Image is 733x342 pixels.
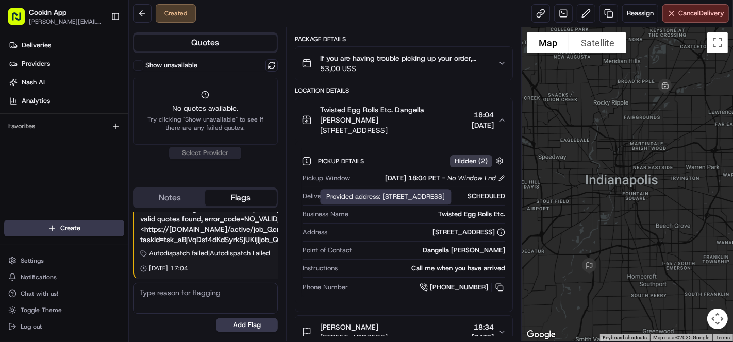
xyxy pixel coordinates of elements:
button: Chat with us! [4,286,124,301]
span: Business Name [303,210,348,219]
span: Create [60,224,80,233]
div: Twisted Egg Rolls Etc. Dangella [PERSON_NAME][STREET_ADDRESS]18:04[DATE] [295,142,512,312]
span: Nash AI [22,78,45,87]
button: Toggle Theme [4,303,124,317]
div: Creation message: Failed auto-dispatch (preferred_order): No provider satisfied requirements: No ... [140,203,474,245]
span: Try clicking "Show unavailable" to see if there are any failed quotes. [140,115,271,132]
span: Autodispatch failed | Autodispatch Failed [149,249,270,258]
button: Start new chat [175,101,188,113]
button: CancelDelivery [662,4,729,23]
div: Dangella [PERSON_NAME] [356,246,505,255]
input: Clear [27,66,170,77]
button: Twisted Egg Rolls Etc. Dangella [PERSON_NAME][STREET_ADDRESS]18:04[DATE] [295,98,512,142]
div: [STREET_ADDRESS] [432,228,505,237]
span: [STREET_ADDRESS] [320,125,468,135]
span: 18:04 [472,110,494,120]
a: 📗Knowledge Base [6,145,83,163]
span: [PERSON_NAME] [320,322,378,332]
img: Nash [10,10,31,30]
button: Cookin App[PERSON_NAME][EMAIL_ADDRESS][DOMAIN_NAME] [4,4,107,29]
a: Nash AI [4,74,128,91]
span: [DATE] 17:04 [149,264,188,272]
button: Keyboard shortcuts [603,334,647,341]
span: Point of Contact [303,246,352,255]
div: Package Details [295,35,513,43]
span: Notifications [21,273,57,281]
button: Log out [4,319,124,334]
button: If you are having trouble picking up your order, please contact Twisted Egg Rolls Etc. for pickup... [295,47,512,80]
span: No Window End [447,174,496,183]
div: Location Details [295,87,513,95]
span: [DATE] 18:04 PET [385,174,440,183]
span: Cancel Delivery [678,9,724,18]
button: Quotes [134,35,277,51]
a: Open this area in Google Maps (opens a new window) [524,328,558,341]
div: 💻 [87,150,95,158]
button: Cookin App [29,7,66,18]
span: Phone Number [303,283,348,292]
span: Twisted Egg Rolls Etc. Dangella [PERSON_NAME] [320,105,468,125]
span: Delivery Mode [303,192,347,201]
span: Knowledge Base [21,149,79,159]
div: 📗 [10,150,19,158]
img: 1736555255976-a54dd68f-1ca7-489b-9aae-adbdc363a1c4 [10,98,29,116]
span: Hidden ( 2 ) [455,157,488,166]
img: Google [524,328,558,341]
a: 💻API Documentation [83,145,170,163]
button: Reassign [622,4,658,23]
button: Map camera controls [707,309,728,329]
span: Map data ©2025 Google [653,335,709,340]
button: Toggle fullscreen view [707,32,728,53]
a: Deliveries [4,37,128,54]
span: API Documentation [97,149,165,159]
div: Favorites [4,118,124,134]
span: Pylon [103,174,125,182]
button: Hidden (2) [450,155,506,167]
a: Powered byPylon [73,174,125,182]
div: Call me when you have arrived [342,264,505,273]
button: Notifications [4,270,124,284]
span: Address [303,228,327,237]
button: Notes [134,190,205,206]
button: Settings [4,253,124,268]
span: Deliveries [22,41,51,50]
span: If you are having trouble picking up your order, please contact Twisted Egg Rolls Etc. for pickup... [320,53,490,63]
span: Chat with us! [21,289,58,298]
div: Start new chat [35,98,169,108]
span: Pickup Window [303,174,350,183]
a: Terms [715,335,730,340]
span: Pickup Details [318,157,366,165]
button: Create [4,220,124,236]
button: Show satellite imagery [569,32,626,53]
span: 18:34 [472,322,494,332]
p: Welcome 👋 [10,41,188,57]
span: No quotes available. [140,103,271,113]
span: Toggle Theme [21,306,62,314]
span: - [442,174,445,183]
span: [PHONE_NUMBER] [430,283,488,292]
span: Log out [21,322,42,331]
span: Settings [21,256,44,265]
div: Twisted Egg Rolls Etc. [353,210,505,219]
button: [PERSON_NAME][EMAIL_ADDRESS][DOMAIN_NAME] [29,18,103,26]
button: Flags [205,190,276,206]
div: We're available if you need us! [35,108,130,116]
span: [DATE] [472,120,494,130]
span: Providers [22,59,50,69]
label: Show unavailable [145,61,197,70]
button: Show street map [527,32,569,53]
a: [PHONE_NUMBER] [420,282,505,293]
a: Providers [4,56,128,72]
button: Add Flag [216,318,278,332]
span: Analytics [22,96,50,106]
div: Provided address: [STREET_ADDRESS] [320,189,451,204]
span: 53,00 US$ [320,63,490,74]
a: Analytics [4,93,128,109]
span: Reassign [627,9,654,18]
span: Instructions [303,264,338,273]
